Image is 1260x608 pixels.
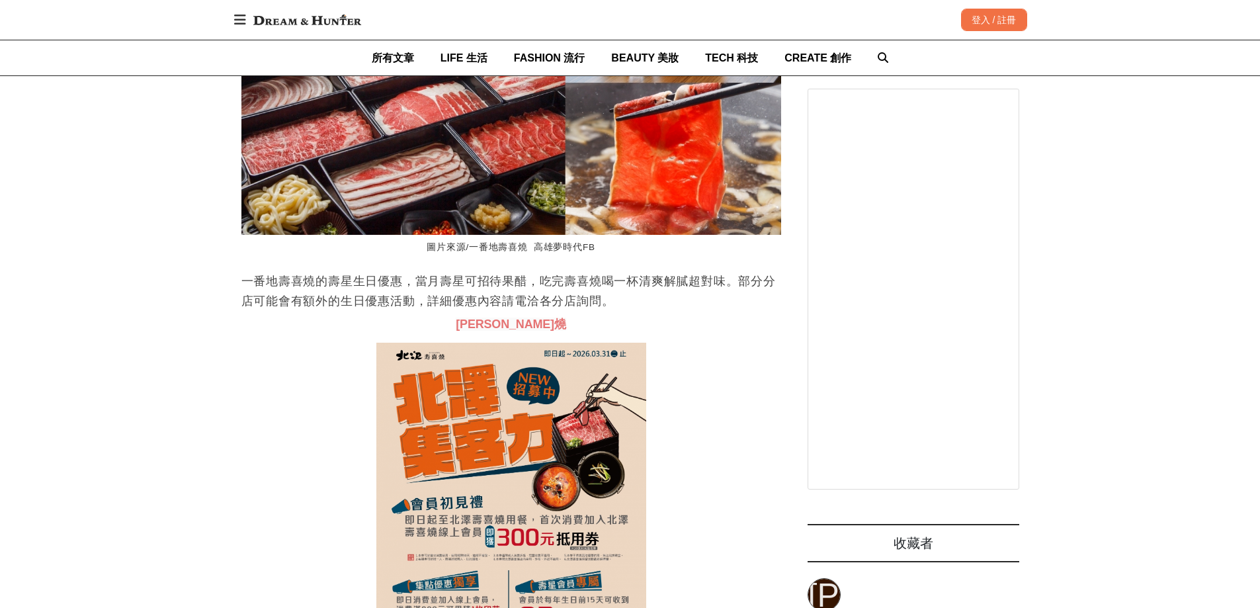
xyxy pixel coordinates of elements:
span: TECH 科技 [705,52,758,64]
a: TECH 科技 [705,40,758,75]
span: 所有文章 [372,52,414,64]
span: LIFE 生活 [441,52,487,64]
a: CREATE 創作 [784,40,851,75]
img: Dream & Hunter [247,8,368,32]
span: [PERSON_NAME]燒 [456,318,566,331]
a: 所有文章 [372,40,414,75]
a: FASHION 流行 [514,40,585,75]
a: BEAUTY 美妝 [611,40,679,75]
figcaption: 圖片來源/一番地壽喜燒 高雄夢時代FB [241,235,781,261]
div: 登入 / 註冊 [961,9,1027,31]
a: LIFE 生活 [441,40,487,75]
span: CREATE 創作 [784,52,851,64]
span: FASHION 流行 [514,52,585,64]
span: 收藏者 [894,536,933,550]
p: 一番地壽喜燒的壽星生日優惠，當月壽星可招待果醋，吃完壽喜燒喝一杯清爽解膩超對味。部分分店可能會有額外的生日優惠活動，詳細優惠內容請電洽各分店詢問。 [241,271,781,311]
span: BEAUTY 美妝 [611,52,679,64]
